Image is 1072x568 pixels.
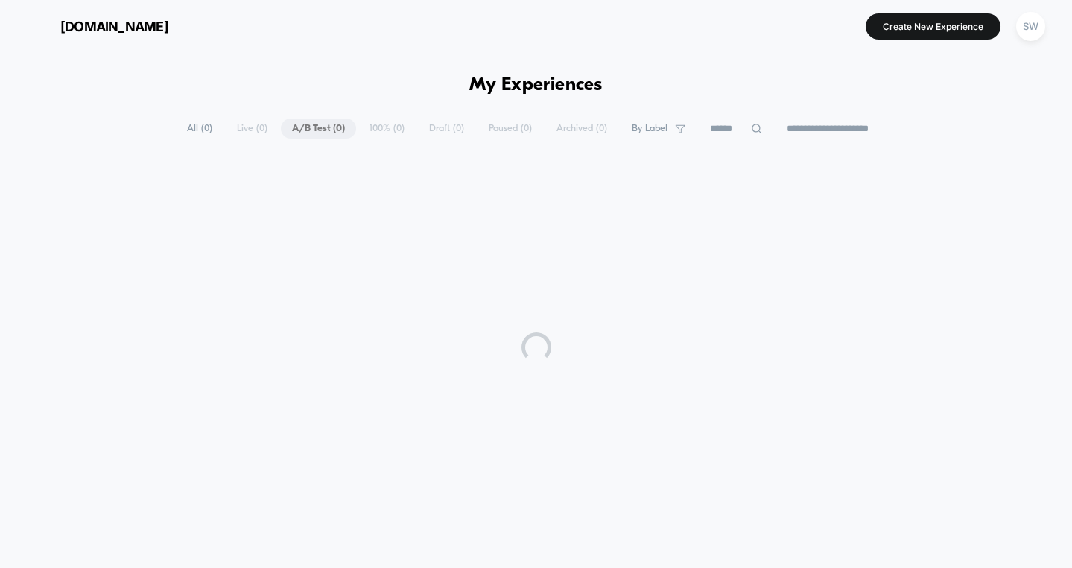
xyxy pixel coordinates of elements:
[176,119,223,139] span: All ( 0 )
[1012,11,1050,42] button: SW
[632,123,667,134] span: By Label
[469,75,603,96] h1: My Experiences
[60,19,168,34] span: [DOMAIN_NAME]
[22,14,173,38] button: [DOMAIN_NAME]
[1016,12,1045,41] div: SW
[866,13,1000,40] button: Create New Experience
